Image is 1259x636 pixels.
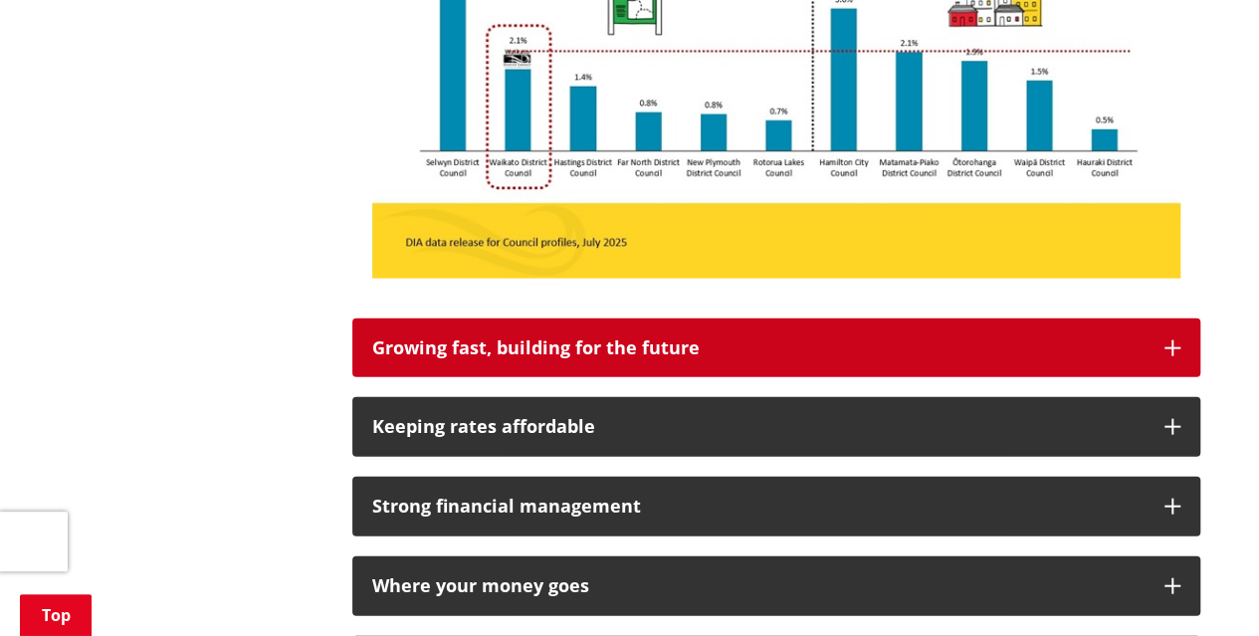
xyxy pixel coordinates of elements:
div: Where your money goes [372,576,1145,596]
a: Top [20,594,92,636]
div: Strong financial management [372,497,1145,517]
iframe: Messenger Launcher [1167,552,1239,624]
button: Where your money goes [352,556,1200,616]
button: Strong financial management [352,477,1200,536]
div: Growing fast, building for the future [372,338,1145,358]
div: Keeping rates affordable [372,417,1145,437]
button: Growing fast, building for the future [352,318,1200,378]
button: Keeping rates affordable [352,397,1200,457]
